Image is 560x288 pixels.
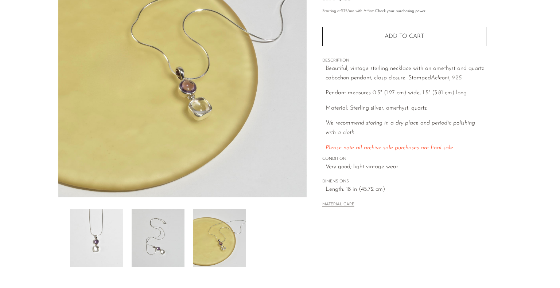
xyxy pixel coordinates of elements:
[326,120,475,135] i: We recommend storing in a dry place and periodic polishing with a cloth.
[375,9,425,13] a: Check your purchasing power - Learn more about Affirm Financing (opens in modal)
[326,162,486,172] span: Very good; light vintage wear.
[326,145,454,151] span: Please note all archive sale purchases are final sale.
[326,64,486,83] p: Beautiful, vintage sterling necklace with an amethyst and quartz cabochon pendant, clasp closure....
[322,58,486,64] span: DESCRIPTION
[322,202,354,208] button: MATERIAL CARE
[326,185,486,194] span: Length: 18 in (45.72 cm)
[132,209,184,267] img: Amethyst Quartz Pendant Necklace
[326,104,486,113] p: Material: Sterling silver, amethyst, quartz.
[322,178,486,185] span: DIMENSIONS
[322,156,486,162] span: CONDITION
[431,75,463,81] em: Acleoni, 925.
[322,8,486,15] p: Starting at /mo with Affirm.
[322,27,486,46] button: Add to cart
[70,209,123,267] img: Amethyst Quartz Pendant Necklace
[193,209,246,267] img: Amethyst Quartz Pendant Necklace
[341,9,347,13] span: $35
[326,88,486,98] p: Pendant measures 0.5" (1.27 cm) wide, 1.5" (3.81 cm) long.
[385,33,424,40] span: Add to cart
